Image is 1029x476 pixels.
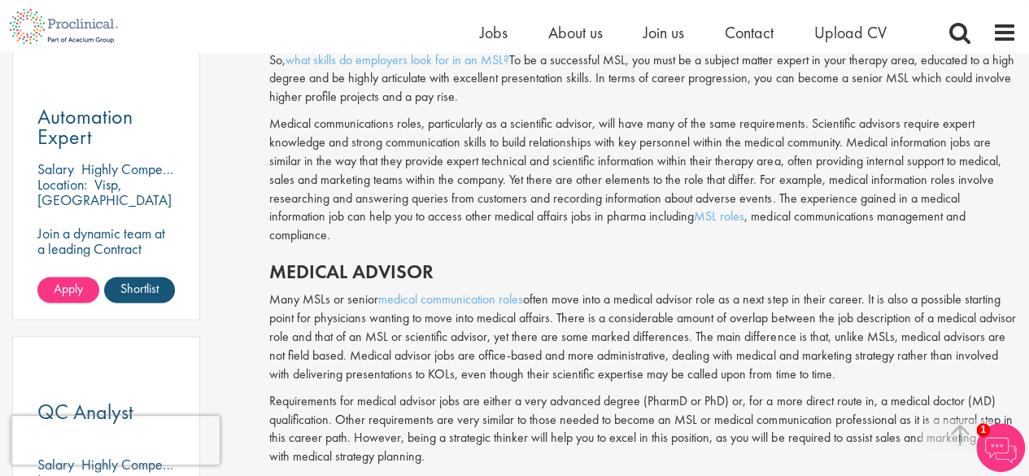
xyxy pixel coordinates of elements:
[54,280,83,297] span: Apply
[37,398,133,426] span: QC Analyst
[814,22,887,43] a: Upload CV
[725,22,774,43] a: Contact
[81,159,190,178] p: Highly Competitive
[378,290,523,308] a: medical communication roles
[269,290,1017,383] p: Many MSLs or senior often move into a medical advisor role as a next step in their career. It is ...
[11,416,220,465] iframe: reCAPTCHA
[37,103,133,151] span: Automation Expert
[269,14,1017,107] p: MSLs are a field-based and spend a vast amount of time travelling within their assigned region. I...
[976,423,990,437] span: 1
[37,159,74,178] span: Salary
[286,51,509,68] a: what skills do employers look for in an MSL?
[37,107,175,147] a: Automation Expert
[37,175,172,209] p: Visp, [GEOGRAPHIC_DATA]
[480,22,508,43] a: Jobs
[269,115,1017,245] p: Medical communications roles, particularly as a scientific advisor, will have many of the same re...
[104,277,175,303] a: Shortlist
[37,277,99,303] a: Apply
[37,402,175,422] a: QC Analyst
[37,175,87,194] span: Location:
[643,22,684,43] a: Join us
[694,207,744,225] a: MSL roles
[269,261,1017,282] h2: Medical advisor
[548,22,603,43] a: About us
[976,423,1025,472] img: Chatbot
[269,392,1017,466] p: Requirements for medical advisor jobs are either a very advanced degree (PharmD or PhD) or, for a...
[37,225,175,349] p: Join a dynamic team at a leading Contract Manufacturing Organisation (CMO) and contribute to grou...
